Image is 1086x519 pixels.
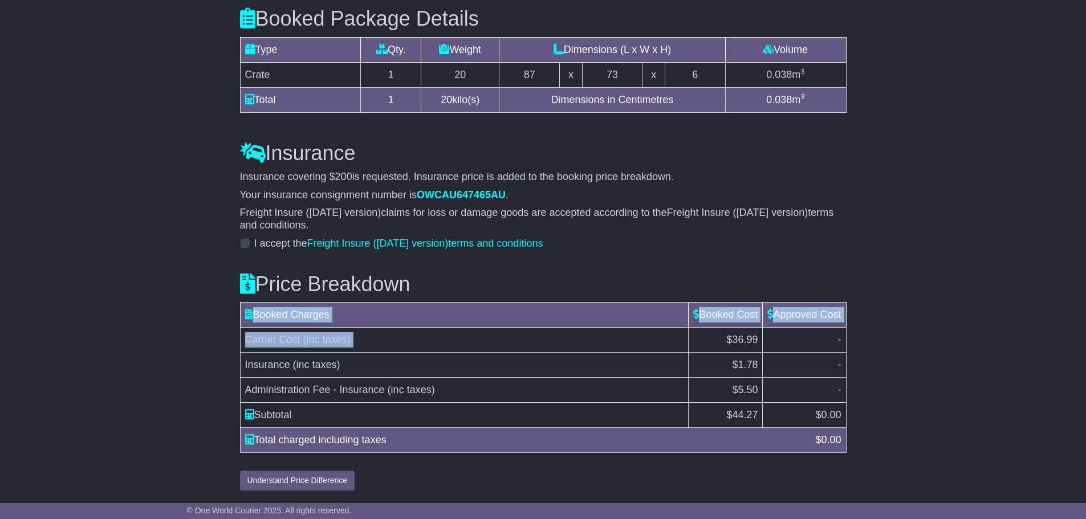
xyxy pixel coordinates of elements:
span: Carrier Cost [245,334,300,345]
span: OWCAU647465AU [417,189,506,201]
td: Approved Cost [763,303,846,328]
span: Insurance [245,359,290,370]
sup: 3 [800,67,805,76]
span: - [838,384,841,395]
sup: 3 [800,92,805,101]
td: Booked Charges [240,303,689,328]
div: Total charged including taxes [239,432,810,448]
td: Booked Cost [689,303,763,328]
td: m [725,62,846,87]
span: $36.99 [726,334,758,345]
span: 0.038 [766,69,792,80]
h3: Insurance [240,142,847,165]
span: 0.00 [821,434,841,446]
span: Freight Insure ([DATE] version) [667,207,808,218]
span: (inc taxes) [293,359,340,370]
span: $5.50 [732,384,758,395]
td: Qty. [361,37,421,62]
h3: Booked Package Details [240,7,847,30]
span: (inc taxes) [388,384,435,395]
td: m [725,87,846,112]
td: 6 [665,62,725,87]
td: x [642,62,665,87]
td: Dimensions in Centimetres [499,87,725,112]
span: 44.27 [732,409,758,420]
span: 0.00 [821,409,841,420]
span: Freight Insure ([DATE] version) [307,238,449,249]
span: Freight Insure ([DATE] version) [240,207,381,218]
td: $ [763,403,846,428]
span: 0.038 [766,94,792,105]
span: - [838,359,841,370]
td: Crate [240,62,361,87]
div: $ [810,432,847,448]
span: (inc taxes) [303,334,351,345]
td: Total [240,87,361,112]
td: Subtotal [240,403,689,428]
td: Dimensions (L x W x H) [499,37,725,62]
p: Your insurance consignment number is . [240,189,847,202]
span: © One World Courier 2025. All rights reserved. [187,506,352,515]
p: claims for loss or damage goods are accepted according to the terms and conditions. [240,207,847,231]
span: 200 [335,171,352,182]
p: Insurance covering $ is requested. Insurance price is added to the booking price breakdown. [240,171,847,183]
td: 1 [361,62,421,87]
td: Volume [725,37,846,62]
span: 20 [441,94,452,105]
td: $ [689,403,763,428]
td: Weight [421,37,499,62]
td: kilo(s) [421,87,499,112]
td: Type [240,37,361,62]
td: 20 [421,62,499,87]
span: Administration Fee - Insurance [245,384,385,395]
button: Understand Price Difference [240,471,355,491]
td: 1 [361,87,421,112]
label: I accept the [254,238,543,250]
td: 73 [582,62,642,87]
td: x [560,62,582,87]
span: - [838,334,841,345]
a: Freight Insure ([DATE] version)terms and conditions [307,238,543,249]
span: $1.78 [732,359,758,370]
td: 87 [499,62,560,87]
h3: Price Breakdown [240,273,847,296]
